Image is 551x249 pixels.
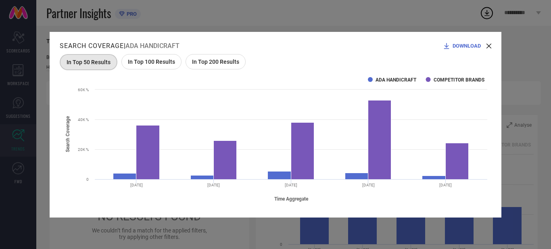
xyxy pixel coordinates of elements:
text: [DATE] [439,183,452,187]
span: In Top 100 Results [128,59,175,65]
span: In Top 50 Results [67,59,111,65]
span: DOWNLOAD [453,43,481,49]
div: | [60,42,179,50]
h1: Search Coverage [60,42,124,50]
text: 0 [86,177,89,182]
text: [DATE] [207,183,220,187]
text: 20K % [78,147,89,152]
text: COMPETITOR BRANDS [434,77,484,83]
span: ADA HANDICRAFT [125,42,179,50]
div: Download [442,42,485,50]
text: 40K % [78,117,89,122]
text: [DATE] [362,183,375,187]
text: ADA HANDICRAFT [376,77,417,83]
span: In Top 200 Results [192,59,239,65]
text: [DATE] [285,183,297,187]
tspan: Time Aggregate [274,196,309,202]
text: [DATE] [130,183,143,187]
text: 60K % [78,88,89,92]
tspan: Search Coverage [65,116,71,152]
